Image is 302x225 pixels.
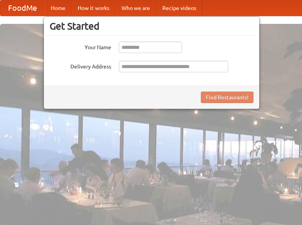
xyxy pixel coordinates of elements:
[50,42,111,51] label: Your Name
[72,0,115,16] a: How it works
[50,20,254,32] h3: Get Started
[115,0,156,16] a: Who we are
[156,0,202,16] a: Recipe videos
[45,0,72,16] a: Home
[50,61,111,70] label: Delivery Address
[0,0,45,16] a: FoodMe
[201,92,254,103] button: Find Restaurants!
